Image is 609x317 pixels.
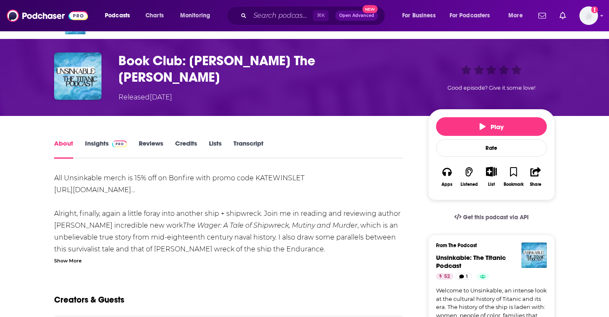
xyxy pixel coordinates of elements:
[99,9,141,22] button: open menu
[436,273,453,280] a: 52
[466,273,468,281] span: 1
[447,207,535,228] a: Get this podcast via API
[54,186,135,194] a: [URL][DOMAIN_NAME]…
[444,273,450,281] span: 52
[591,6,598,13] svg: Add a profile image
[502,161,524,192] button: Bookmark
[175,139,197,159] a: Credits
[535,8,549,23] a: Show notifications dropdown
[450,10,490,22] span: For Podcasters
[504,182,524,187] div: Bookmark
[483,167,500,176] button: Show More Button
[313,10,329,21] span: ⌘ K
[233,139,263,159] a: Transcript
[85,139,127,159] a: InsightsPodchaser Pro
[105,10,130,22] span: Podcasts
[145,10,164,22] span: Charts
[209,139,222,159] a: Lists
[402,10,436,22] span: For Business
[579,6,598,25] span: Logged in as anyalola
[502,9,533,22] button: open menu
[436,139,547,157] div: Rate
[458,161,480,192] button: Listened
[530,182,541,187] div: Share
[436,243,540,248] h3: From The Podcast
[480,123,504,131] span: Play
[508,10,523,22] span: More
[488,182,495,187] div: List
[118,52,414,85] h1: Book Club: David Grann's The Wager
[54,139,73,159] a: About
[362,5,378,13] span: New
[480,161,502,192] div: Show More ButtonList
[7,8,88,24] img: Podchaser - Follow, Share and Rate Podcasts
[54,295,124,305] h2: Creators & Guests
[442,182,453,187] div: Apps
[112,141,127,147] img: Podchaser Pro
[455,273,472,280] a: 1
[556,8,569,23] a: Show notifications dropdown
[140,9,169,22] a: Charts
[436,161,458,192] button: Apps
[174,9,221,22] button: open menu
[447,85,535,91] span: Good episode? Give it some love!
[183,221,357,229] em: The Wager: A Tale of Shipwreck, Mutiny and Murder
[436,117,547,136] button: Play
[335,11,378,21] button: Open AdvancedNew
[54,52,101,100] img: Book Club: David Grann's The Wager
[463,214,529,221] span: Get this podcast via API
[250,9,313,22] input: Search podcasts, credits, & more...
[396,9,446,22] button: open menu
[444,9,502,22] button: open menu
[579,6,598,25] button: Show profile menu
[180,10,210,22] span: Monitoring
[436,254,506,270] a: Unsinkable: The Titanic Podcast
[339,14,374,18] span: Open Advanced
[579,6,598,25] img: User Profile
[521,243,547,268] img: Unsinkable: The Titanic Podcast
[118,92,172,102] div: Released [DATE]
[139,139,163,159] a: Reviews
[461,182,478,187] div: Listened
[525,161,547,192] button: Share
[235,6,393,25] div: Search podcasts, credits, & more...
